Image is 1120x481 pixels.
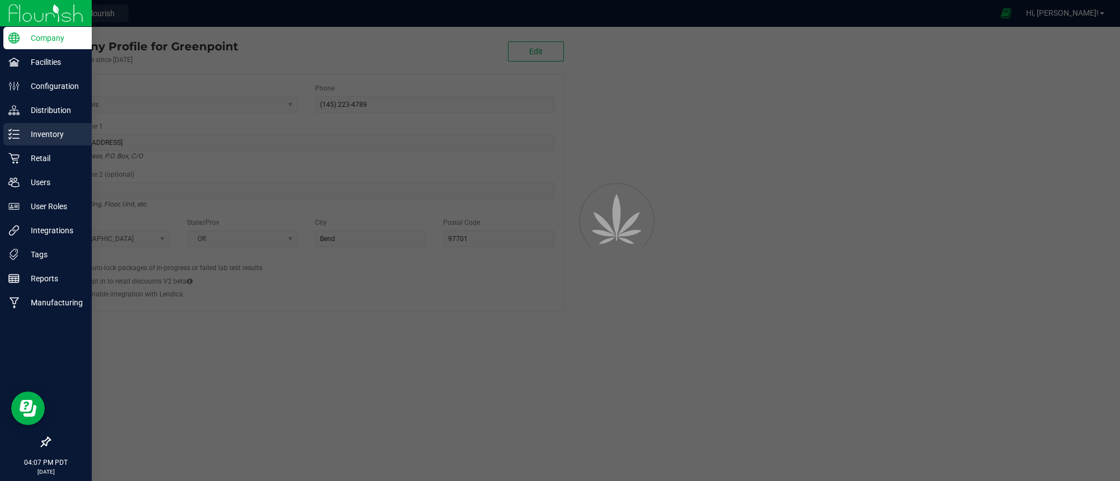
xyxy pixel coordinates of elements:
[20,128,87,141] p: Inventory
[8,225,20,236] inline-svg: Integrations
[20,224,87,237] p: Integrations
[20,200,87,213] p: User Roles
[8,56,20,68] inline-svg: Facilities
[20,296,87,309] p: Manufacturing
[20,176,87,189] p: Users
[20,248,87,261] p: Tags
[5,468,87,476] p: [DATE]
[8,32,20,44] inline-svg: Company
[8,297,20,308] inline-svg: Manufacturing
[5,458,87,468] p: 04:07 PM PDT
[8,105,20,116] inline-svg: Distribution
[8,177,20,188] inline-svg: Users
[20,103,87,117] p: Distribution
[8,249,20,260] inline-svg: Tags
[11,392,45,425] iframe: Resource center
[20,55,87,69] p: Facilities
[8,153,20,164] inline-svg: Retail
[20,152,87,165] p: Retail
[8,273,20,284] inline-svg: Reports
[8,81,20,92] inline-svg: Configuration
[20,31,87,45] p: Company
[20,272,87,285] p: Reports
[8,129,20,140] inline-svg: Inventory
[8,201,20,212] inline-svg: User Roles
[20,79,87,93] p: Configuration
